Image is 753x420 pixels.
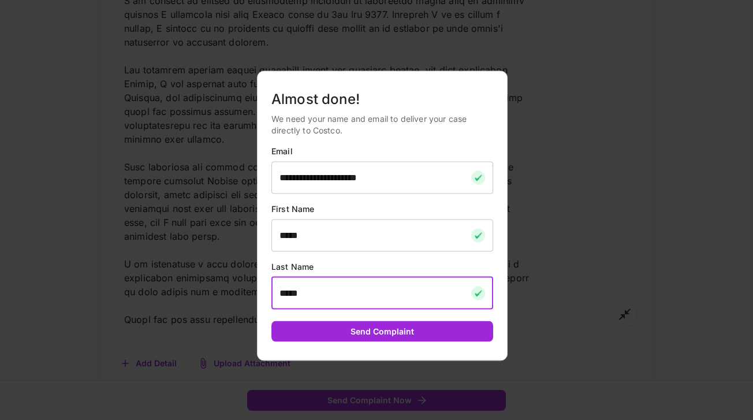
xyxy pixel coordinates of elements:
[271,261,493,272] p: Last Name
[471,228,485,242] img: checkmark
[271,113,493,136] p: We need your name and email to deliver your case directly to Costco.
[271,203,493,214] p: First Name
[471,170,485,184] img: checkmark
[271,321,493,342] button: Send Complaint
[271,145,493,157] p: Email
[471,286,485,300] img: checkmark
[271,90,493,108] h5: Almost done!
